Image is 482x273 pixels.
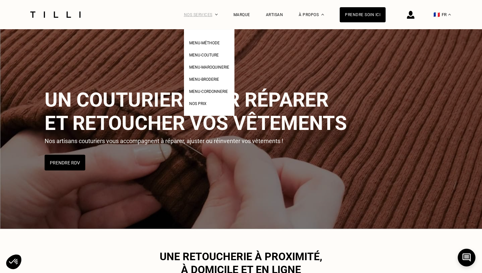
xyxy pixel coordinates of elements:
[189,99,207,106] a: Nos prix
[266,12,283,17] a: Artisan
[215,14,218,15] img: Menu déroulant
[28,11,83,18] img: Logo du service de couturière Tilli
[189,77,219,82] span: Menu-broderie
[189,53,219,57] span: Menu-couture
[189,51,219,58] a: Menu-couture
[189,75,219,82] a: Menu-broderie
[45,111,347,135] span: et retoucher vos vêtements
[233,12,250,17] a: Marque
[189,65,229,70] span: Menu-maroquinerie
[189,101,207,106] span: Nos prix
[321,14,324,15] img: Menu déroulant à propos
[189,87,228,94] a: Menu-cordonnerie
[160,250,322,263] span: Une retoucherie à proximité,
[433,11,440,18] span: 🇫🇷
[189,89,228,94] span: Menu-cordonnerie
[45,137,288,144] p: Nos artisans couturiers vous accompagnent à réparer, ajuster ou réinventer vos vêtements !
[407,11,414,19] img: icône connexion
[340,7,386,22] a: Prendre soin ici
[189,39,220,46] a: Menu-méthode
[189,63,229,70] a: Menu-maroquinerie
[45,88,329,111] span: Un couturier pour réparer
[189,41,220,45] span: Menu-méthode
[45,155,85,170] button: Prendre RDV
[448,14,451,15] img: menu déroulant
